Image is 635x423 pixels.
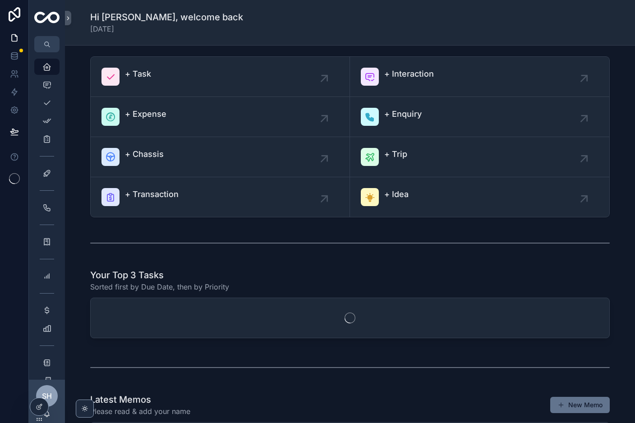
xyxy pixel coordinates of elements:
[125,108,166,120] span: + Expense
[384,108,422,120] span: + Enquiry
[91,57,350,97] a: + Task
[34,12,60,25] img: App logo
[384,68,434,80] span: + Interaction
[384,148,407,161] span: + Trip
[350,97,609,137] a: + Enquiry
[90,11,243,23] h1: Hi [PERSON_NAME], welcome back
[90,393,190,406] h1: Latest Memos
[125,148,164,161] span: + Chassis
[350,137,609,177] a: + Trip
[29,52,65,380] div: scrollable content
[350,57,609,97] a: + Interaction
[125,188,179,201] span: + Transaction
[91,137,350,177] a: + Chassis
[90,281,229,292] span: Sorted first by Due Date, then by Priority
[90,23,243,34] span: [DATE]
[90,406,190,417] span: Please read & add your name
[350,177,609,217] a: + Idea
[550,397,610,413] button: New Memo
[90,269,229,281] h1: Your Top 3 Tasks
[125,68,151,80] span: + Task
[42,391,52,401] span: SH
[384,188,409,201] span: + Idea
[91,177,350,217] a: + Transaction
[91,97,350,137] a: + Expense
